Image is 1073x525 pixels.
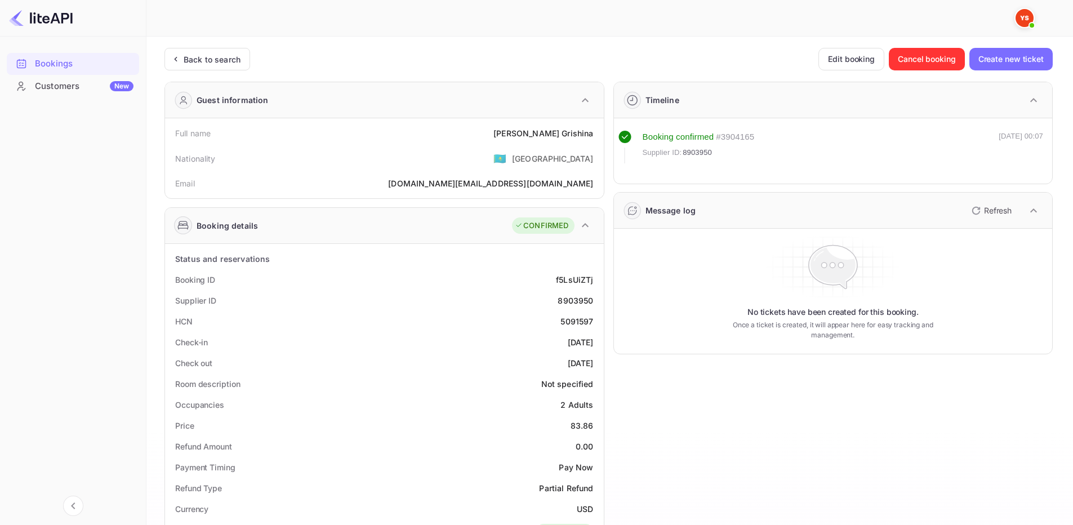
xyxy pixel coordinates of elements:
div: [GEOGRAPHIC_DATA] [512,153,594,164]
div: Timeline [645,94,679,106]
div: 0.00 [576,441,594,452]
button: Create new ticket [969,48,1053,70]
button: Edit booking [818,48,884,70]
div: Supplier ID [175,295,216,306]
div: [DOMAIN_NAME][EMAIL_ADDRESS][DOMAIN_NAME] [388,177,593,189]
p: Once a ticket is created, it will appear here for easy tracking and management. [715,320,951,340]
div: Payment Timing [175,461,235,473]
img: Yandex Support [1016,9,1034,27]
div: Message log [645,204,696,216]
div: Partial Refund [539,482,593,494]
div: Bookings [35,57,133,70]
div: 2 Adults [560,399,593,411]
div: Guest information [197,94,269,106]
div: Not specified [541,378,594,390]
div: Status and reservations [175,253,270,265]
div: Nationality [175,153,216,164]
div: Bookings [7,53,139,75]
div: Booking confirmed [643,131,714,144]
div: Booking ID [175,274,215,286]
div: Currency [175,503,208,515]
div: Pay Now [559,461,593,473]
div: Full name [175,127,211,139]
span: Supplier ID: [643,147,682,158]
div: Refund Amount [175,441,232,452]
div: Room description [175,378,240,390]
div: [PERSON_NAME] Grishina [493,127,593,139]
span: United States [493,148,506,168]
div: 83.86 [571,420,594,431]
div: New [110,81,133,91]
p: Refresh [984,204,1012,216]
div: 8903950 [558,295,593,306]
div: Price [175,420,194,431]
div: CustomersNew [7,75,139,97]
div: Check-in [175,336,208,348]
div: Booking details [197,220,258,232]
div: HCN [175,315,193,327]
div: Check out [175,357,212,369]
div: Customers [35,80,133,93]
div: Occupancies [175,399,224,411]
div: Back to search [184,54,241,65]
div: # 3904165 [716,131,754,144]
a: Bookings [7,53,139,74]
button: Collapse navigation [63,496,83,516]
div: CONFIRMED [515,220,568,232]
a: CustomersNew [7,75,139,96]
div: f5LsUiZTj [556,274,593,286]
button: Cancel booking [889,48,965,70]
img: LiteAPI logo [9,9,73,27]
button: Refresh [965,202,1016,220]
div: [DATE] 00:07 [999,131,1043,163]
div: Email [175,177,195,189]
div: USD [577,503,593,515]
p: No tickets have been created for this booking. [747,306,919,318]
span: 8903950 [683,147,712,158]
div: [DATE] [568,357,594,369]
div: 5091597 [560,315,593,327]
div: [DATE] [568,336,594,348]
div: Refund Type [175,482,222,494]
